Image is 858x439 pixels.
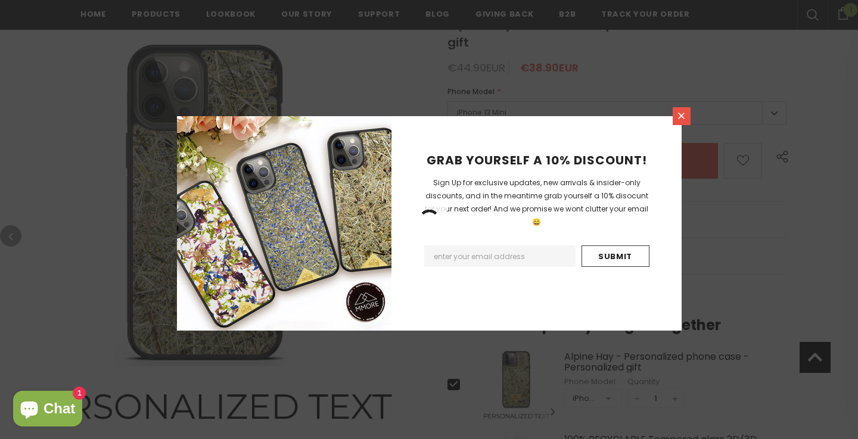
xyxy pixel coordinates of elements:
span: Sign Up for exclusive updates, new arrivals & insider-only discounts, and in the meantime grab yo... [425,178,648,227]
input: Submit [582,245,649,267]
inbox-online-store-chat: Shopify online store chat [10,391,86,429]
input: Email Address [424,245,576,267]
span: GRAB YOURSELF A 10% DISCOUNT! [427,152,647,169]
a: Close [673,107,691,125]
